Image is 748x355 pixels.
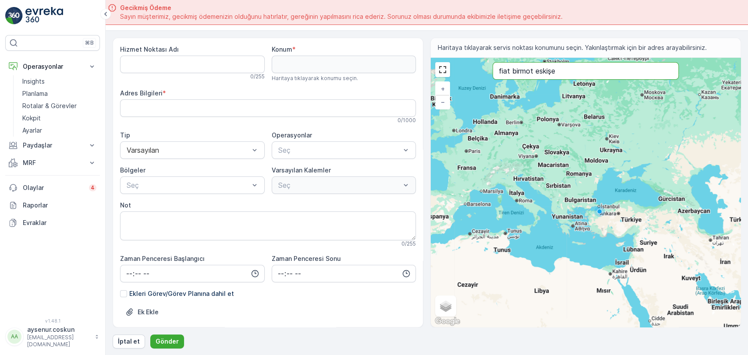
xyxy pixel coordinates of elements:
[401,240,416,247] p: 0 / 255
[272,75,358,82] span: Haritaya tıklayarak konumu seçin.
[436,82,449,95] a: Yakınlaştır
[25,7,63,25] img: logo_light-DOdMpM7g.png
[23,62,82,71] p: Operasyonlar
[85,39,94,46] p: ⌘B
[19,124,100,137] a: Ayarlar
[441,85,445,92] span: +
[23,218,96,227] p: Evraklar
[19,75,100,88] a: Insights
[5,325,100,348] button: AAaysenur.coskun[EMAIL_ADDRESS][DOMAIN_NAME]
[127,180,249,190] p: Seç
[436,296,455,316] a: Layers
[493,62,678,80] input: Adrese göre ara
[278,145,401,155] p: Seç
[138,308,159,316] p: Ek Ekle
[5,7,23,25] img: logo
[438,43,707,52] span: Haritaya tıklayarak servis noktası konumunu seçin. Yakınlaştırmak için bir adres arayabilirsiniz.
[120,166,145,174] label: Bölgeler
[23,141,82,150] p: Paydaşlar
[120,255,205,262] label: Zaman Penceresi Başlangıcı
[272,255,341,262] label: Zaman Penceresi Sonu
[5,214,100,232] a: Evraklar
[23,201,96,210] p: Raporlar
[120,201,131,209] label: Not
[22,126,42,135] p: Ayarlar
[91,184,95,191] p: 4
[23,158,82,167] p: MRF
[27,334,90,348] p: [EMAIL_ADDRESS][DOMAIN_NAME]
[433,316,462,327] a: Bu bölgeyi Google Haritalar'da açın (yeni pencerede açılır)
[436,63,449,76] a: View Fullscreen
[22,77,45,86] p: Insights
[7,330,21,344] div: AA
[150,334,184,348] button: Gönder
[156,337,179,346] p: Gönder
[5,197,100,214] a: Raporlar
[19,88,100,100] a: Planlama
[22,102,77,110] p: Rotalar & Görevler
[23,183,84,192] p: Olaylar
[22,114,41,123] p: Kokpit
[118,337,140,346] p: İptal et
[5,179,100,197] a: Olaylar4
[113,334,145,348] button: İptal et
[433,316,462,327] img: Google
[5,137,100,154] button: Paydaşlar
[129,289,234,298] p: Ekleri Görev/Görev Planına dahil et
[19,112,100,124] a: Kokpit
[120,46,179,53] label: Hizmet Noktası Adı
[272,131,312,139] label: Operasyonlar
[272,46,292,53] label: Konum
[272,166,331,174] label: Varsayılan Kalemler
[441,98,445,105] span: −
[120,131,130,139] label: Tip
[5,58,100,75] button: Operasyonlar
[27,325,90,334] p: aysenur.coskun
[120,89,163,97] label: Adres Bilgileri
[120,4,563,12] span: Gecikmiş Ödeme
[250,73,265,80] p: 0 / 255
[5,154,100,172] button: MRF
[120,12,563,21] span: Sayın müşterimiz, gecikmiş ödemenizin olduğunu hatırlatır, gereğinin yapılmasını rica ederiz. Sor...
[120,305,164,319] button: Dosya Yükle
[22,89,48,98] p: Planlama
[5,318,100,323] span: v 1.48.1
[436,95,449,109] a: Uzaklaştır
[19,100,100,112] a: Rotalar & Görevler
[397,117,416,124] p: 0 / 1000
